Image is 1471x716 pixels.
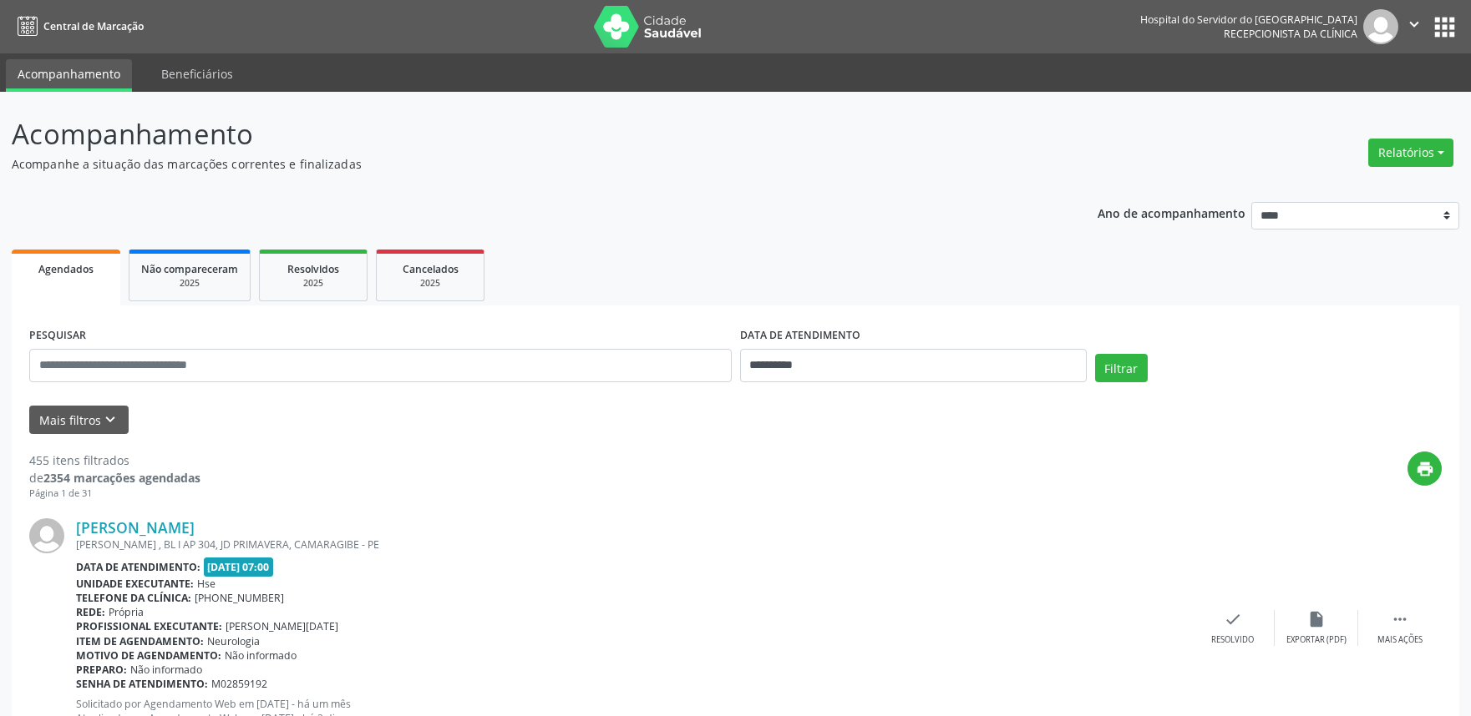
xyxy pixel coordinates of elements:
[130,663,202,677] span: Não informado
[1430,13,1459,42] button: apps
[1377,634,1423,646] div: Mais ações
[76,591,191,605] b: Telefone da clínica:
[204,557,274,577] span: [DATE] 07:00
[76,634,204,648] b: Item de agendamento:
[76,663,127,677] b: Preparo:
[76,518,195,537] a: [PERSON_NAME]
[271,277,355,290] div: 2025
[76,677,208,691] b: Senha de atendimento:
[287,262,339,276] span: Resolvidos
[740,323,860,349] label: DATA DE ATENDIMENTO
[207,634,260,648] span: Neurologia
[1224,27,1357,41] span: Recepcionista da clínica
[29,518,64,553] img: img
[12,113,1025,155] p: Acompanhamento
[1098,202,1245,223] p: Ano de acompanhamento
[141,262,238,276] span: Não compareceram
[76,605,105,619] b: Rede:
[29,451,200,469] div: 455 itens filtrados
[1211,634,1254,646] div: Resolvido
[76,648,221,663] b: Motivo de agendamento:
[76,577,194,591] b: Unidade executante:
[1307,610,1326,628] i: insert_drive_file
[150,59,245,88] a: Beneficiários
[1095,354,1148,382] button: Filtrar
[1408,451,1442,486] button: print
[1363,9,1398,44] img: img
[43,19,144,33] span: Central de Marcação
[12,13,144,40] a: Central de Marcação
[29,469,200,487] div: de
[43,470,200,486] strong: 2354 marcações agendadas
[76,537,1191,552] div: [PERSON_NAME] , BL I AP 304, JD PRIMAVERA, CAMARAGIBE - PE
[1224,610,1242,628] i: check
[226,619,338,633] span: [PERSON_NAME][DATE]
[1416,460,1434,478] i: print
[76,560,200,574] b: Data de atendimento:
[403,262,459,276] span: Cancelados
[141,277,238,290] div: 2025
[76,619,222,633] b: Profissional executante:
[29,323,86,349] label: PESQUISAR
[197,577,216,591] span: Hse
[12,155,1025,173] p: Acompanhe a situação das marcações correntes e finalizadas
[109,605,144,619] span: Própria
[6,59,132,92] a: Acompanhamento
[1405,15,1423,33] i: 
[29,406,129,435] button: Mais filtroskeyboard_arrow_down
[29,487,200,501] div: Página 1 de 31
[38,262,94,276] span: Agendados
[195,591,284,605] span: [PHONE_NUMBER]
[1140,13,1357,27] div: Hospital do Servidor do [GEOGRAPHIC_DATA]
[101,411,119,429] i: keyboard_arrow_down
[1368,139,1453,167] button: Relatórios
[1391,610,1409,628] i: 
[388,277,472,290] div: 2025
[225,648,297,663] span: Não informado
[1398,9,1430,44] button: 
[1286,634,1347,646] div: Exportar (PDF)
[211,677,267,691] span: M02859192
